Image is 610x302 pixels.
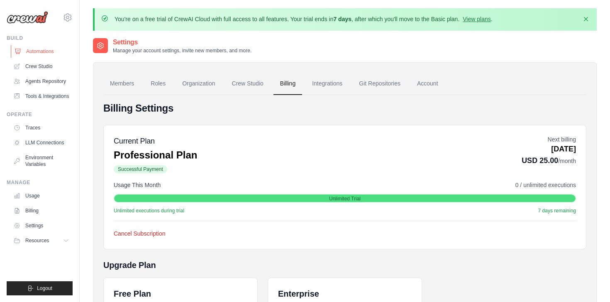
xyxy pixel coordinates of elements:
[463,16,490,22] a: View plans
[352,73,407,95] a: Git Repositories
[103,259,586,271] h5: Upgrade Plan
[114,288,151,300] h6: Free Plan
[410,73,445,95] a: Account
[522,155,576,166] p: USD 25.00
[10,219,73,232] a: Settings
[225,73,270,95] a: Crew Studio
[7,179,73,186] div: Manage
[113,47,251,54] p: Manage your account settings, invite new members, and more.
[10,204,73,217] a: Billing
[10,189,73,202] a: Usage
[522,135,576,144] p: Next billing
[515,181,576,189] span: 0 / unlimited executions
[113,37,251,47] h2: Settings
[10,121,73,134] a: Traces
[103,73,141,95] a: Members
[305,73,349,95] a: Integrations
[278,288,412,300] h6: Enterprise
[10,151,73,171] a: Environment Variables
[7,281,73,295] button: Logout
[114,165,167,173] span: Successful Payment
[103,102,586,115] h4: Billing Settings
[25,237,49,244] span: Resources
[37,285,52,292] span: Logout
[7,111,73,118] div: Operate
[333,16,351,22] strong: 7 days
[114,181,161,189] span: Usage This Month
[10,90,73,103] a: Tools & Integrations
[115,15,493,23] p: You're on a free trial of CrewAI Cloud with full access to all features. Your trial ends in , aft...
[114,207,184,214] span: Unlimited executions during trial
[273,73,302,95] a: Billing
[114,149,197,162] p: Professional Plan
[11,45,73,58] a: Automations
[329,195,361,202] span: Unlimited Trial
[10,234,73,247] button: Resources
[144,73,172,95] a: Roles
[10,60,73,73] a: Crew Studio
[176,73,222,95] a: Organization
[114,135,197,147] h5: Current Plan
[538,207,576,214] span: 7 days remaining
[7,35,73,41] div: Build
[114,229,166,238] button: Cancel Subscription
[7,11,48,24] img: Logo
[10,136,73,149] a: LLM Connections
[558,158,576,164] span: /month
[522,144,576,155] p: [DATE]
[10,75,73,88] a: Agents Repository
